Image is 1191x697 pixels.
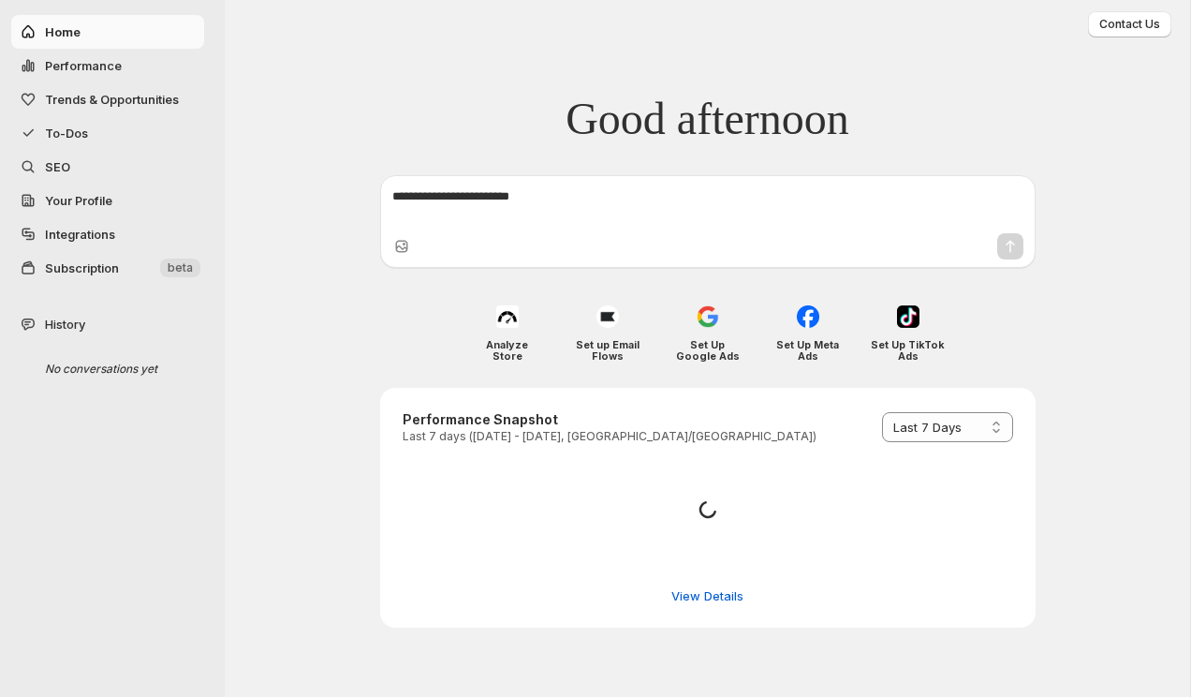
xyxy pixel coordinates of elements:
[11,217,204,251] a: Integrations
[570,339,644,362] h4: Set up Email Flows
[871,339,945,362] h4: Set Up TikTok Ads
[45,159,70,174] span: SEO
[11,82,204,116] button: Trends & Opportunities
[697,305,719,328] img: Set Up Google Ads icon
[11,251,204,285] button: Subscription
[45,315,85,334] span: History
[45,260,119,275] span: Subscription
[470,339,544,362] h4: Analyze Store
[670,339,744,362] h4: Set Up Google Ads
[11,49,204,82] button: Performance
[45,58,122,73] span: Performance
[11,150,204,184] a: SEO
[771,339,845,362] h4: Set Up Meta Ads
[496,305,519,328] img: Analyze Store icon
[45,126,88,141] span: To-Dos
[1099,17,1160,32] span: Contact Us
[596,305,619,328] img: Set up Email Flows icon
[403,410,816,429] h3: Performance Snapshot
[11,116,204,150] button: To-Dos
[392,237,411,256] button: Upload image
[45,193,112,208] span: Your Profile
[11,15,204,49] button: Home
[671,586,743,605] span: View Details
[403,429,816,444] p: Last 7 days ([DATE] - [DATE], [GEOGRAPHIC_DATA]/[GEOGRAPHIC_DATA])
[566,92,849,146] span: Good afternoon
[30,352,208,386] div: No conversations yet
[168,260,193,275] span: beta
[45,24,81,39] span: Home
[11,184,204,217] a: Your Profile
[797,305,819,328] img: Set Up Meta Ads icon
[45,227,115,242] span: Integrations
[1088,11,1171,37] button: Contact Us
[45,92,179,107] span: Trends & Opportunities
[897,305,919,328] img: Set Up TikTok Ads icon
[660,581,755,611] button: View detailed performance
